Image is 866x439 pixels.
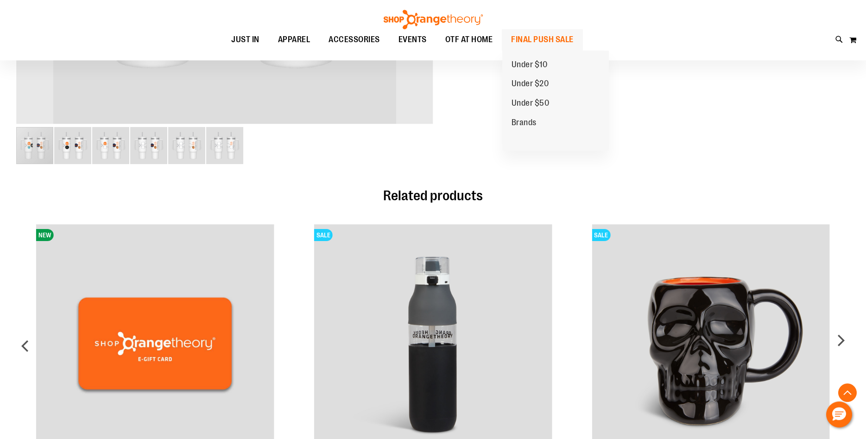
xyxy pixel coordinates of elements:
[389,29,436,51] a: EVENTS
[206,127,243,164] img: OTF 40 oz. Sticker Tumbler
[502,94,559,113] a: Under $50
[511,29,574,50] span: FINAL PUSH SALE
[436,29,502,51] a: OTF AT HOME
[36,229,54,241] span: NEW
[502,55,557,75] a: Under $10
[502,51,609,151] ul: FINAL PUSH SALE
[314,229,333,241] span: SALE
[54,126,92,165] div: image 2 of 6
[838,383,857,402] button: Back To Top
[92,126,130,165] div: image 3 of 6
[502,74,558,94] a: Under $20
[512,118,537,129] span: Brands
[592,229,610,241] span: SALE
[278,29,310,50] span: APPAREL
[512,60,548,71] span: Under $10
[382,10,484,29] img: Shop Orangetheory
[329,29,380,50] span: ACCESSORIES
[269,29,320,51] a: APPAREL
[502,29,583,51] a: FINAL PUSH SALE
[222,29,269,51] a: JUST IN
[502,113,546,133] a: Brands
[16,126,54,165] div: image 1 of 6
[398,29,427,50] span: EVENTS
[383,188,483,204] span: Related products
[231,29,259,50] span: JUST IN
[168,126,206,165] div: image 5 of 6
[54,127,91,164] img: OTF 40 oz. Sticker Tumbler
[512,79,549,90] span: Under $20
[512,98,550,110] span: Under $50
[130,127,167,164] img: OTF 40 oz. Sticker Tumbler
[130,126,168,165] div: image 4 of 6
[445,29,493,50] span: OTF AT HOME
[826,401,852,427] button: Hello, have a question? Let’s chat.
[168,127,205,164] img: OTF 40 oz. Sticker Tumbler
[319,29,389,50] a: ACCESSORIES
[206,126,243,165] div: image 6 of 6
[92,127,129,164] img: OTF 40 oz. Sticker Tumbler Mayhem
